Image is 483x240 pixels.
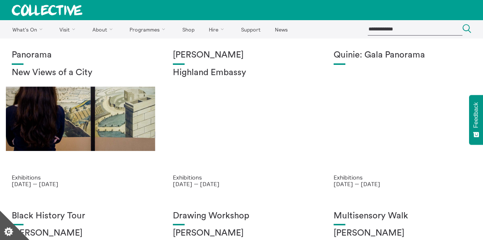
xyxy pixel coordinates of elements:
h2: [PERSON_NAME] [12,228,149,239]
a: What's On [6,20,52,38]
h1: Panorama [12,50,149,60]
p: [DATE] — [DATE] [173,181,310,187]
h1: [PERSON_NAME] [173,50,310,60]
a: Programmes [123,20,175,38]
h1: Black History Tour [12,211,149,221]
a: About [86,20,122,38]
h2: [PERSON_NAME] [334,228,471,239]
a: Hire [203,20,233,38]
span: Feedback [473,102,479,128]
a: Support [235,20,267,38]
h1: Drawing Workshop [173,211,310,221]
h2: New Views of a City [12,68,149,78]
button: Feedback - Show survey [469,95,483,145]
p: Exhibitions [12,174,149,181]
a: Solar wheels 17 [PERSON_NAME] Highland Embassy Exhibitions [DATE] — [DATE] [161,38,322,199]
p: Exhibitions [334,174,471,181]
a: Visit [53,20,85,38]
a: Shop [176,20,201,38]
p: [DATE] — [DATE] [334,181,471,187]
h2: [PERSON_NAME] [173,228,310,239]
h1: Multisensory Walk [334,211,471,221]
p: Exhibitions [173,174,310,181]
a: News [268,20,294,38]
p: [DATE] — [DATE] [12,181,149,187]
h1: Quinie: Gala Panorama [334,50,471,60]
a: Josie Vallely Quinie: Gala Panorama Exhibitions [DATE] — [DATE] [322,38,483,199]
h2: Highland Embassy [173,68,310,78]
